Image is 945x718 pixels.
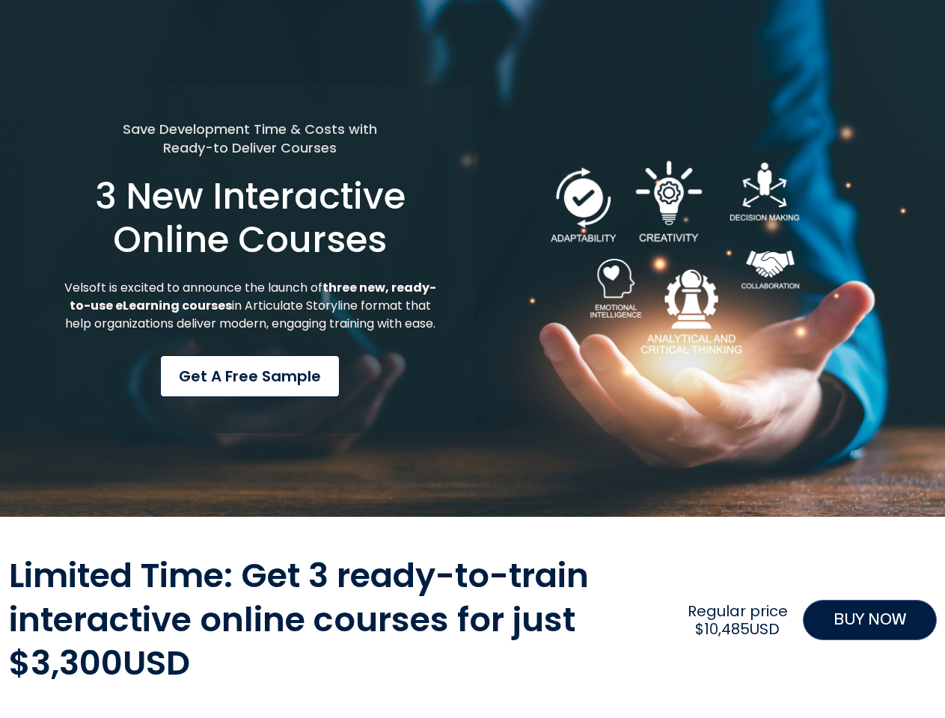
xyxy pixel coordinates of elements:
p: Velsoft is excited to announce the launch of in Articulate Storyline format that help organizatio... [62,279,438,333]
span: BUY NOW [834,608,906,632]
strong: three new, ready-to-use eLearning courses [70,279,436,314]
h2: Regular price $10,485USD [680,602,795,638]
a: BUY NOW [803,600,937,640]
h2: Limited Time: Get 3 ready-to-train interactive online courses for just $3,300USD [9,554,673,686]
h1: 3 New Interactive Online Courses [62,175,438,261]
span: Get a Free Sample [179,365,321,387]
h5: Save Development Time & Costs with Ready-to Deliver Courses [62,120,438,157]
a: Get a Free Sample [160,355,340,397]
